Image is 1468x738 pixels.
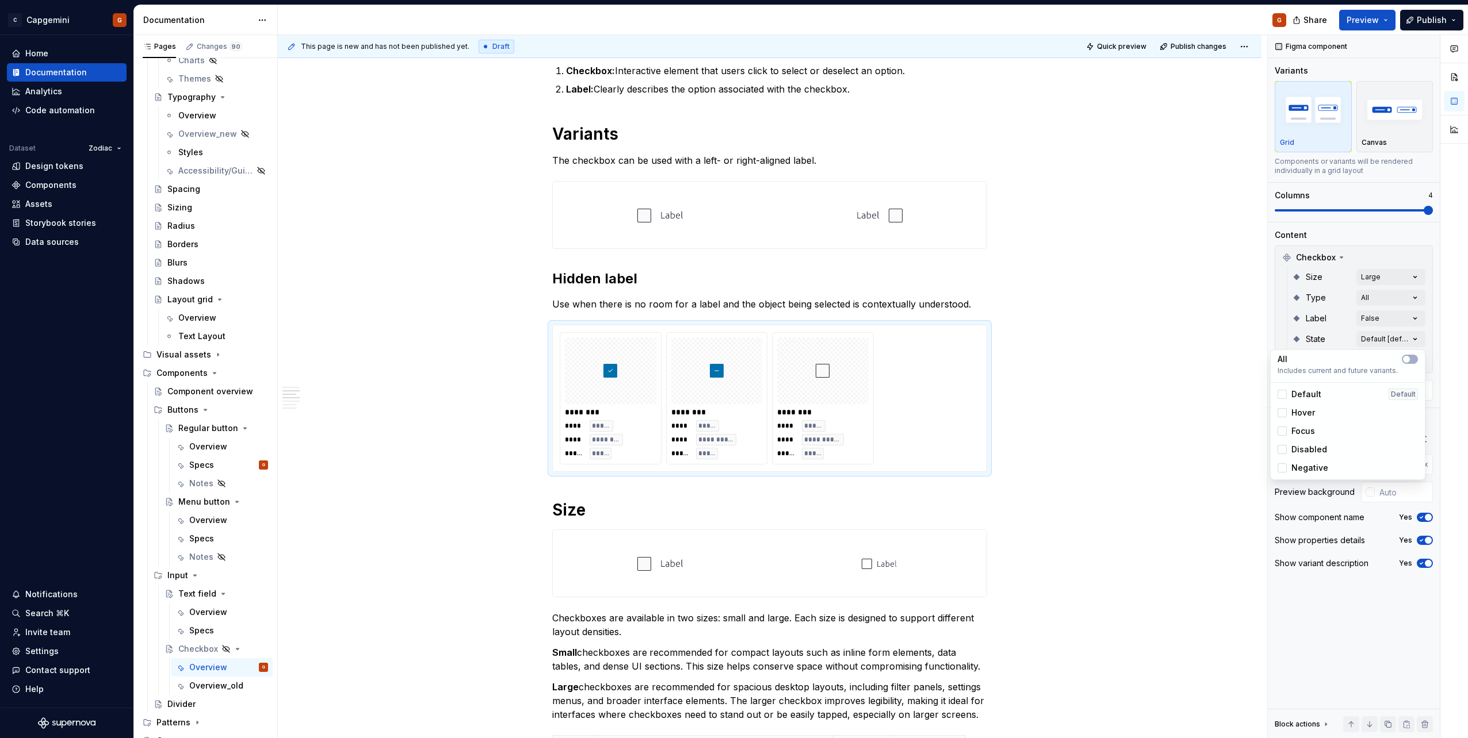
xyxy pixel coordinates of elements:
[1278,462,1328,474] div: Negative
[1291,389,1321,400] span: Default
[1291,462,1328,474] span: Negative
[1278,444,1327,455] div: Disabled
[1291,425,1315,437] span: Focus
[1278,353,1287,365] p: All
[1291,444,1327,455] span: Disabled
[1278,366,1418,375] span: Includes current and future variants.
[1278,407,1315,418] div: Hover
[1389,389,1418,400] div: Default
[1278,425,1315,437] div: Focus
[1278,389,1321,400] div: Default
[1291,407,1315,418] span: Hover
